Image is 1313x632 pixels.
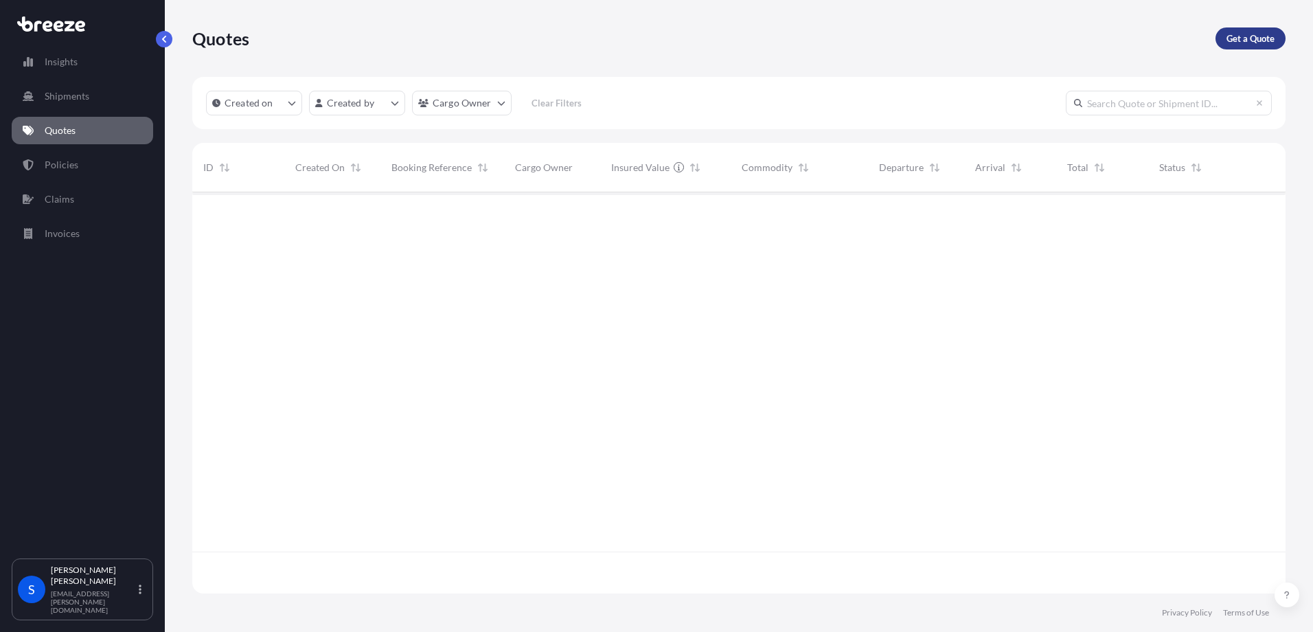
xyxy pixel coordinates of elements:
[327,96,375,110] p: Created by
[206,91,302,115] button: createdOn Filter options
[225,96,273,110] p: Created on
[45,89,89,103] p: Shipments
[309,91,405,115] button: createdBy Filter options
[742,161,792,174] span: Commodity
[1008,159,1025,176] button: Sort
[1091,159,1108,176] button: Sort
[1215,27,1286,49] a: Get a Quote
[926,159,943,176] button: Sort
[45,192,74,206] p: Claims
[12,151,153,179] a: Policies
[975,161,1005,174] span: Arrival
[45,55,78,69] p: Insights
[1226,32,1275,45] p: Get a Quote
[12,82,153,110] a: Shipments
[1223,607,1269,618] a: Terms of Use
[51,565,136,587] p: [PERSON_NAME] [PERSON_NAME]
[475,159,491,176] button: Sort
[879,161,924,174] span: Departure
[51,589,136,614] p: [EMAIL_ADDRESS][PERSON_NAME][DOMAIN_NAME]
[12,117,153,144] a: Quotes
[687,159,703,176] button: Sort
[12,48,153,76] a: Insights
[45,158,78,172] p: Policies
[391,161,472,174] span: Booking Reference
[12,220,153,247] a: Invoices
[1188,159,1204,176] button: Sort
[518,92,595,114] button: Clear Filters
[433,96,492,110] p: Cargo Owner
[45,227,80,240] p: Invoices
[28,583,35,596] span: S
[192,27,249,49] p: Quotes
[1067,161,1088,174] span: Total
[1066,91,1272,115] input: Search Quote or Shipment ID...
[1162,607,1212,618] a: Privacy Policy
[45,124,76,137] p: Quotes
[532,96,582,110] p: Clear Filters
[216,159,233,176] button: Sort
[295,161,345,174] span: Created On
[1159,161,1185,174] span: Status
[611,161,670,174] span: Insured Value
[347,159,364,176] button: Sort
[203,161,214,174] span: ID
[515,161,573,174] span: Cargo Owner
[795,159,812,176] button: Sort
[412,91,512,115] button: cargoOwner Filter options
[12,185,153,213] a: Claims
